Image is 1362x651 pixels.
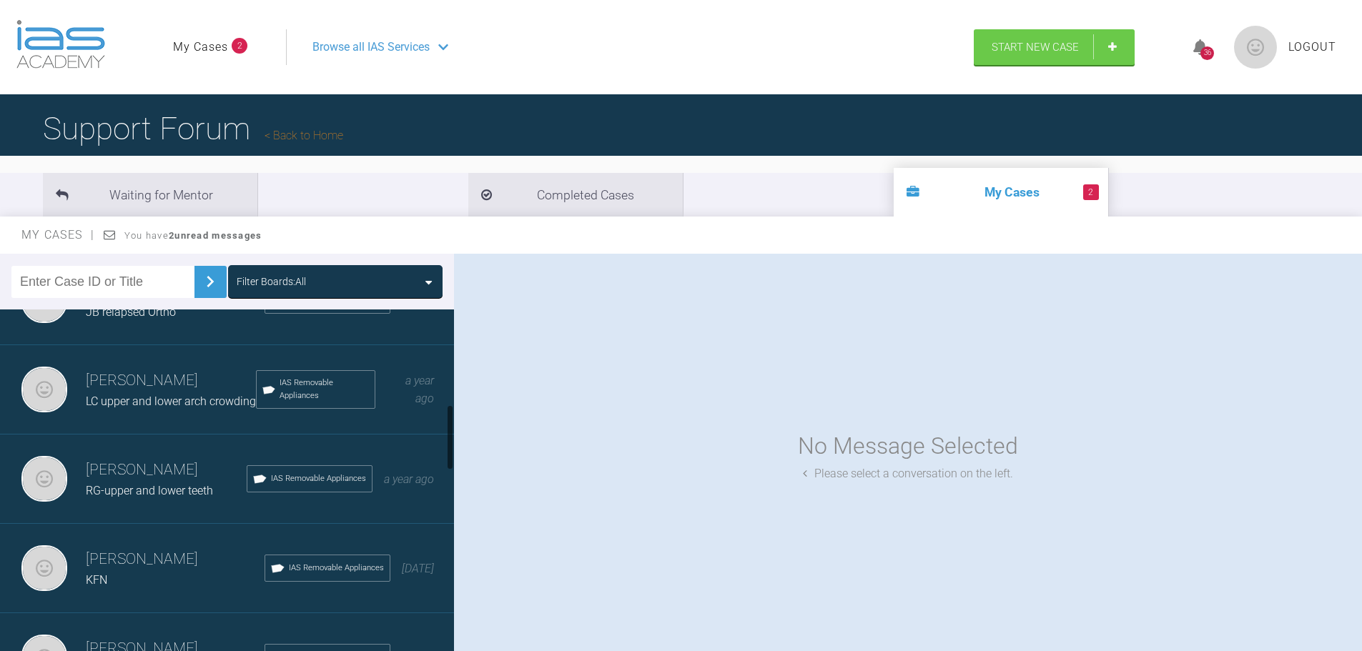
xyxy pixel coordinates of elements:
strong: 2 unread messages [169,230,262,241]
span: IAS Removable Appliances [289,562,384,575]
span: Browse all IAS Services [312,38,430,56]
span: JB relapsed Ortho [86,305,176,319]
a: My Cases [173,38,228,56]
span: [DATE] [402,562,434,575]
h3: [PERSON_NAME] [86,369,256,393]
span: IAS Removable Appliances [271,472,366,485]
span: a year ago [405,374,434,406]
h3: [PERSON_NAME] [86,458,247,482]
li: Completed Cases [468,173,683,217]
img: logo-light.3e3ef733.png [16,20,105,69]
a: Start New Case [974,29,1135,65]
span: IAS Removable Appliances [280,377,369,402]
img: Stephen Davies [21,545,67,591]
span: My Cases [21,228,95,242]
span: Start New Case [992,41,1079,54]
span: You have [124,230,262,241]
div: 36 [1200,46,1214,60]
span: a year ago [384,472,434,486]
span: 2 [232,38,247,54]
li: Waiting for Mentor [43,173,257,217]
h1: Support Forum [43,104,343,154]
div: Filter Boards: All [237,274,306,289]
img: Stephen Davies [21,367,67,412]
span: KFN [86,573,107,587]
img: profile.png [1234,26,1277,69]
li: My Cases [894,168,1108,217]
span: 2 [1083,184,1099,200]
a: Back to Home [265,129,343,142]
h3: [PERSON_NAME] [86,547,265,572]
span: LC upper and lower arch crowding [86,394,256,408]
div: Please select a conversation on the left. [803,464,1013,483]
img: Stephen Davies [21,456,67,502]
span: RG-upper and lower teeth [86,484,213,497]
a: Logout [1288,38,1336,56]
div: No Message Selected [798,428,1018,464]
img: chevronRight.28bd32b0.svg [199,270,222,293]
input: Enter Case ID or Title [11,266,194,298]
